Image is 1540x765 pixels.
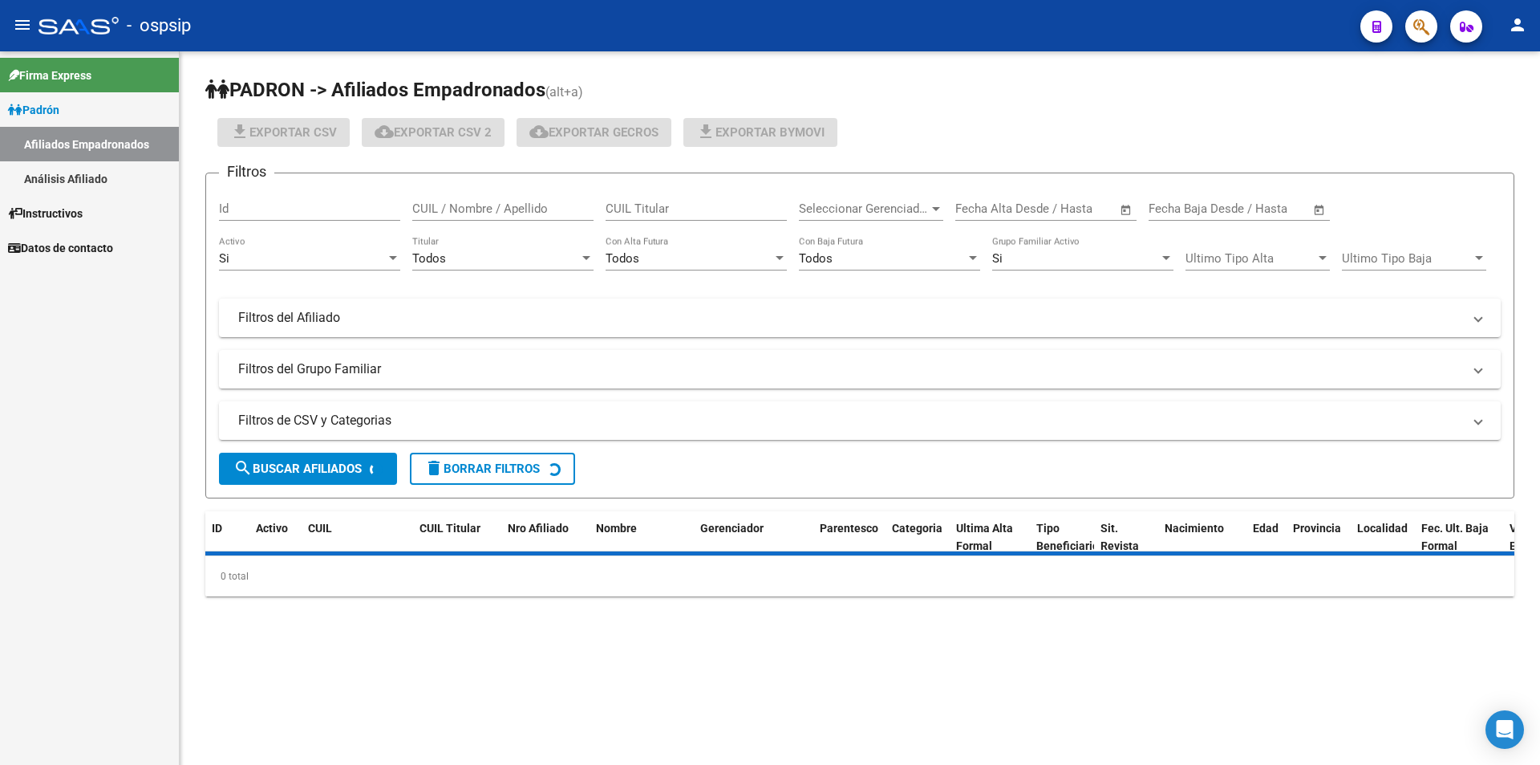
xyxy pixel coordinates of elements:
mat-panel-title: Filtros de CSV y Categorias [238,412,1462,429]
span: Todos [799,251,833,266]
span: Todos [606,251,639,266]
span: Ultima Alta Formal [956,522,1013,553]
span: Sit. Revista [1100,522,1139,553]
datatable-header-cell: Tipo Beneficiario [1030,511,1094,564]
span: Exportar Bymovi [696,125,825,140]
span: Gerenciador [700,522,764,535]
span: Exportar GECROS [529,125,659,140]
span: Categoria [892,522,942,535]
span: Localidad [1357,522,1408,535]
mat-icon: search [233,458,253,478]
button: Open calendar [1117,201,1136,219]
button: Open calendar [1311,201,1329,219]
span: Nombre [596,522,637,535]
datatable-header-cell: Fec. Ult. Baja Formal [1415,511,1503,564]
button: Exportar GECROS [517,118,671,147]
input: End date [1022,201,1100,216]
mat-icon: person [1508,15,1527,35]
mat-icon: cloud_download [529,122,549,141]
span: Datos de contacto [8,239,113,257]
span: Ultimo Tipo Baja [1342,251,1472,266]
datatable-header-cell: CUIL [302,511,390,564]
datatable-header-cell: Nacimiento [1158,511,1246,564]
span: Exportar CSV 2 [375,125,492,140]
datatable-header-cell: Localidad [1351,511,1415,564]
span: Ultimo Tipo Alta [1185,251,1315,266]
span: Provincia [1293,522,1341,535]
mat-icon: menu [13,15,32,35]
span: Buscar Afiliados [233,462,362,476]
span: Nacimiento [1165,522,1224,535]
datatable-header-cell: CUIL Titular [413,511,501,564]
span: Si [992,251,1003,266]
datatable-header-cell: ID [205,511,249,564]
button: Exportar CSV [217,118,350,147]
datatable-header-cell: Sit. Revista [1094,511,1158,564]
datatable-header-cell: Categoria [885,511,950,564]
mat-expansion-panel-header: Filtros de CSV y Categorias [219,401,1501,440]
span: Nro Afiliado [508,522,569,535]
span: Borrar Filtros [424,462,540,476]
datatable-header-cell: Nombre [590,511,694,564]
div: Open Intercom Messenger [1485,710,1524,749]
datatable-header-cell: Ultima Alta Formal [950,511,1030,564]
span: Si [219,251,229,266]
mat-panel-title: Filtros del Afiliado [238,309,1462,327]
span: Exportar CSV [230,125,337,140]
span: Activo [256,522,288,535]
mat-expansion-panel-header: Filtros del Afiliado [219,299,1501,337]
datatable-header-cell: Provincia [1287,511,1351,564]
div: 0 total [205,556,1514,596]
button: Exportar Bymovi [683,118,837,147]
datatable-header-cell: Parentesco [813,511,885,564]
span: Fec. Ult. Baja Formal [1421,522,1489,553]
span: Edad [1253,522,1279,535]
mat-expansion-panel-header: Filtros del Grupo Familiar [219,350,1501,389]
span: Padrón [8,101,59,119]
input: End date [1215,201,1293,216]
span: (alt+a) [545,84,583,100]
mat-icon: file_download [230,122,249,141]
span: Parentesco [820,522,878,535]
input: Start date [955,201,1007,216]
span: Firma Express [8,67,91,84]
datatable-header-cell: Nro Afiliado [501,511,590,564]
datatable-header-cell: Edad [1246,511,1287,564]
span: CUIL Titular [419,522,480,535]
span: Seleccionar Gerenciador [799,201,929,216]
datatable-header-cell: Activo [249,511,302,564]
span: Todos [412,251,446,266]
mat-panel-title: Filtros del Grupo Familiar [238,360,1462,378]
span: Instructivos [8,205,83,222]
span: ID [212,522,222,535]
mat-icon: file_download [696,122,715,141]
h3: Filtros [219,161,274,183]
span: - ospsip [127,8,191,43]
span: CUIL [308,522,332,535]
datatable-header-cell: Gerenciador [694,511,790,564]
button: Buscar Afiliados [219,453,397,485]
button: Exportar CSV 2 [362,118,505,147]
span: PADRON -> Afiliados Empadronados [205,79,545,101]
mat-icon: cloud_download [375,122,394,141]
mat-icon: delete [424,458,444,478]
button: Borrar Filtros [410,453,575,485]
input: Start date [1149,201,1201,216]
span: Tipo Beneficiario [1036,522,1099,553]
